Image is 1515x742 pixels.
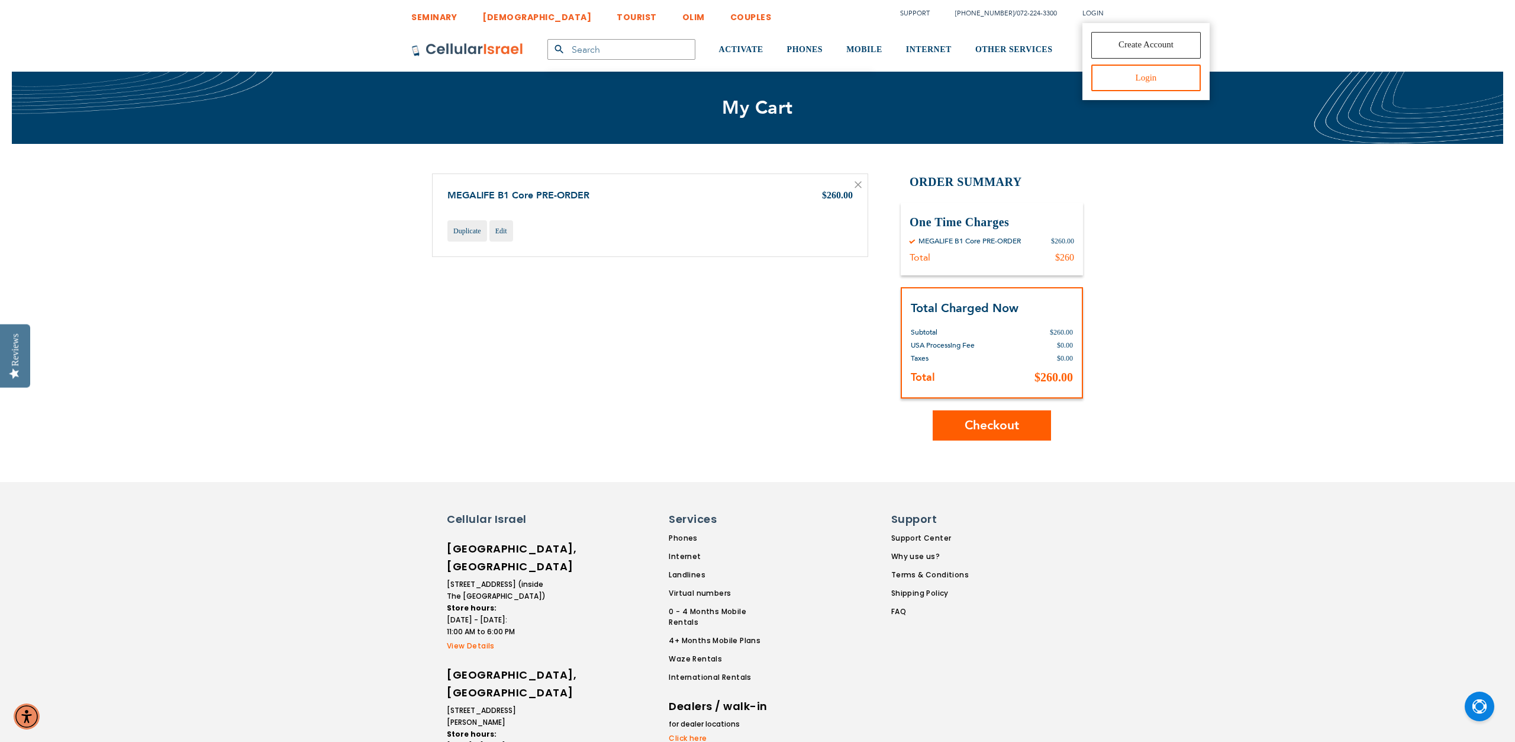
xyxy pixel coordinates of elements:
span: $260.00 [1034,371,1073,384]
a: Why use us? [891,551,969,562]
a: Phones [669,533,776,544]
span: My Cart [722,95,793,120]
li: [STREET_ADDRESS] (inside The [GEOGRAPHIC_DATA]) [DATE] - [DATE]: 11:00 AM to 6:00 PM [447,579,547,638]
button: Checkout [933,410,1051,441]
strong: Total [911,370,935,385]
div: MEGALIFE B1 Core PRE-ORDER [918,236,1021,246]
span: $260.00 [1050,328,1073,336]
a: TOURIST [617,3,657,25]
a: Support [900,9,930,18]
span: $260.00 [822,190,853,200]
input: Search [547,39,695,60]
strong: Store hours: [447,729,497,739]
a: [DEMOGRAPHIC_DATA] [482,3,591,25]
span: INTERNET [906,45,952,54]
span: Edit [495,227,507,235]
a: FAQ [891,606,969,617]
span: USA Processing Fee [911,341,975,350]
a: View Details [447,641,547,651]
span: MOBILE [846,45,882,54]
a: Internet [669,551,776,562]
a: MEGALIFE B1 Core PRE-ORDER [447,189,589,202]
a: Waze Rentals [669,654,776,664]
a: Support Center [891,533,969,544]
a: 0 - 4 Months Mobile Rentals [669,606,776,628]
li: for dealer locations [669,718,769,730]
th: Subtotal [911,317,1012,339]
a: PHONES [787,28,823,72]
a: MOBILE [846,28,882,72]
h3: One Time Charges [910,214,1074,230]
div: $260 [1055,252,1074,264]
h6: Cellular Israel [447,512,547,527]
h6: [GEOGRAPHIC_DATA], [GEOGRAPHIC_DATA] [447,540,547,576]
span: PHONES [787,45,823,54]
span: $0.00 [1057,354,1073,362]
strong: Store hours: [447,603,497,613]
h6: Services [669,512,769,527]
a: Create Account [1091,32,1201,59]
h2: Order Summary [901,174,1083,191]
h6: Support [891,512,962,527]
a: Terms & Conditions [891,570,969,580]
a: Login [1091,65,1201,91]
h6: [GEOGRAPHIC_DATA], [GEOGRAPHIC_DATA] [447,666,547,702]
a: COUPLES [730,3,772,25]
div: Accessibility Menu [14,704,40,730]
a: OLIM [682,3,705,25]
h6: Dealers / walk-in [669,698,769,715]
div: Reviews [10,333,21,366]
a: [PHONE_NUMBER] [955,9,1014,18]
span: ACTIVATE [719,45,763,54]
a: Duplicate [447,220,487,242]
span: $0.00 [1057,341,1073,349]
img: Cellular Israel Logo [411,43,524,57]
a: 072-224-3300 [1017,9,1057,18]
span: Duplicate [453,227,481,235]
a: Edit [489,220,513,242]
a: SEMINARY [411,3,457,25]
li: / [943,5,1057,22]
strong: Total Charged Now [911,300,1018,316]
a: Virtual numbers [669,588,776,599]
a: 4+ Months Mobile Plans [669,635,776,646]
a: Landlines [669,570,776,580]
a: Shipping Policy [891,588,969,599]
span: OTHER SERVICES [975,45,1053,54]
a: INTERNET [906,28,952,72]
a: ACTIVATE [719,28,763,72]
a: International Rentals [669,672,776,683]
div: $260.00 [1051,236,1074,246]
a: OTHER SERVICES [975,28,1053,72]
th: Taxes [911,352,1012,365]
span: Checkout [965,417,1019,434]
span: Login [1082,9,1104,18]
div: Total [910,252,930,264]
